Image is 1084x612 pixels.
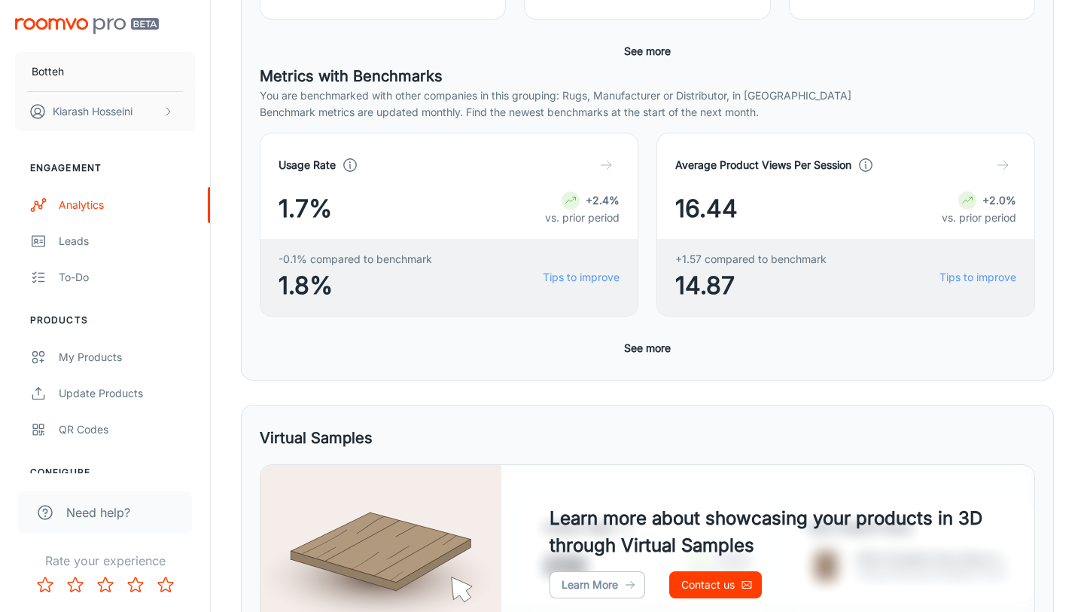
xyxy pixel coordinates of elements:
[30,570,60,600] button: Rate 1 star
[59,233,195,249] div: Leads
[618,38,677,65] button: See more
[59,269,195,286] div: To-do
[550,571,645,598] a: Learn More
[279,268,432,304] span: 1.8%
[939,269,1016,286] a: Tips to improve
[260,104,1035,121] p: Benchmark metrics are updated monthly. Find the newest benchmarks at the start of the next month.
[90,570,120,600] button: Rate 3 star
[59,385,195,402] div: Update Products
[59,349,195,366] div: My Products
[15,18,159,34] img: Roomvo PRO Beta
[12,552,198,570] p: Rate your experience
[618,335,677,362] button: See more
[260,87,1035,104] p: You are benchmarked with other companies in this grouping: Rugs, Manufacturer or Distributor, in ...
[586,194,620,207] strong: +2.4%
[279,251,432,268] span: -0.1% compared to benchmark
[32,63,64,80] p: Botteh
[53,103,132,120] p: Kiarash Hosseini
[59,197,195,213] div: Analytics
[151,570,181,600] button: Rate 5 star
[260,427,373,449] h5: Virtual Samples
[675,157,851,173] h4: Average Product Views Per Session
[550,505,986,559] h4: Learn more about showcasing your products in 3D through Virtual Samples
[942,210,1016,226] p: vs. prior period
[675,251,827,268] span: +1.57 compared to benchmark
[120,570,151,600] button: Rate 4 star
[60,570,90,600] button: Rate 2 star
[669,571,762,598] a: Contact us
[59,421,195,438] div: QR Codes
[279,157,336,173] h4: Usage Rate
[675,268,827,304] span: 14.87
[260,65,1035,87] h5: Metrics with Benchmarks
[279,191,332,227] span: 1.7%
[675,191,738,227] span: 16.44
[15,52,195,91] button: Botteh
[15,92,195,131] button: Kiarash Hosseini
[545,210,620,226] p: vs. prior period
[66,503,130,522] span: Need help?
[543,269,620,286] a: Tips to improve
[982,194,1016,207] strong: +2.0%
